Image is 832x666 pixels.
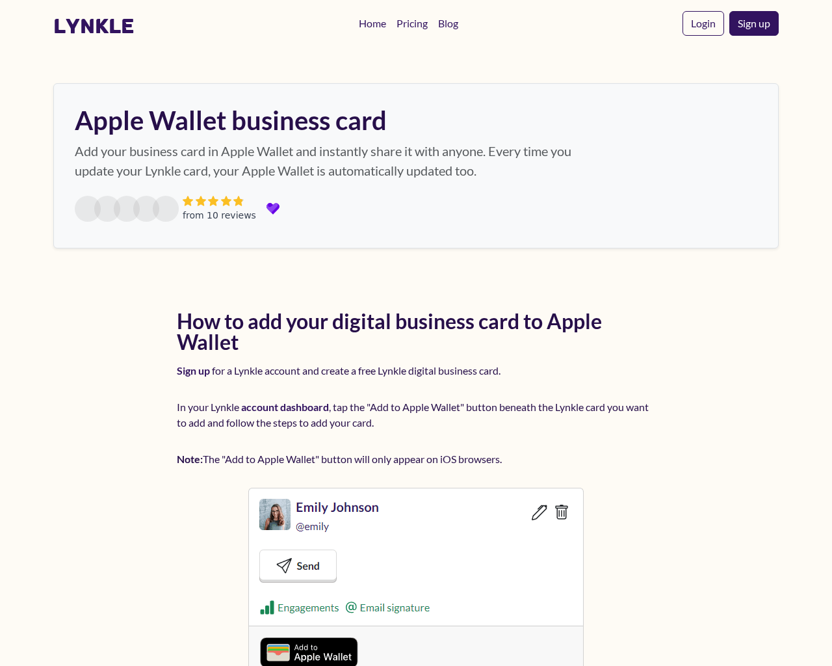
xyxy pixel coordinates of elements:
a: Login [682,11,724,36]
a: Blog [433,10,463,36]
a: account dashboard [241,401,329,413]
p: In your Lynkle , tap the "Add to Apple Wallet" button beneath the Lynkle card you want to add and... [177,399,655,441]
a: Sign up [177,364,210,377]
p: for a Lynkle account and create a free Lynkle digital business card. [177,363,655,389]
a: Home [354,10,391,36]
strong: Note: [177,453,203,465]
p: Add your business card in Apple Wallet and instantly share it with anyone. Every time you update ... [75,141,582,180]
h1: Apple Wallet business card [75,105,582,136]
h2: How to add your digital business card to Apple Wallet [177,311,655,353]
a: lynkle [53,14,135,38]
a: Pricing [391,10,433,36]
a: Sign up [729,11,779,36]
p: The "Add to Apple Wallet" button will only appear on iOS browsers. [177,451,655,477]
